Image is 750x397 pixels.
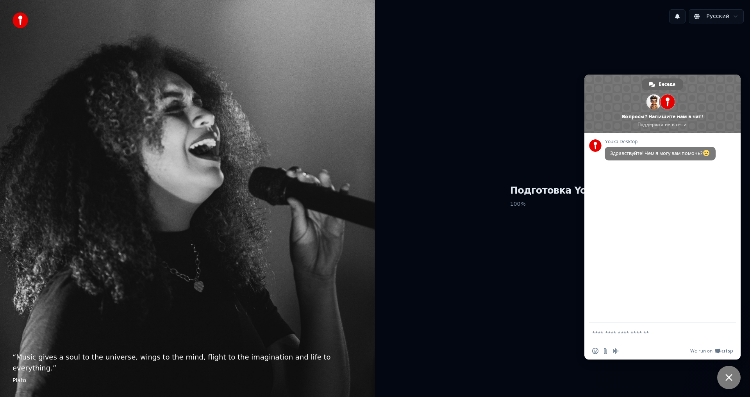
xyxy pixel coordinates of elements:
span: Crisp [721,348,733,354]
span: Отправить файл [602,348,609,354]
footer: Plato [12,377,362,385]
p: 100 % [510,197,615,211]
span: Здравствуйте! Чем я могу вам помочь? [610,150,710,157]
a: We run onCrisp [690,348,733,354]
img: youka [12,12,28,28]
span: Вставить emoji [592,348,598,354]
span: We run on [690,348,712,354]
textarea: Отправьте сообщение... [592,329,716,336]
div: Беседа [642,78,683,90]
span: Беседа [659,78,675,90]
span: Запись аудиосообщения [612,348,619,354]
span: Youka Desktop [605,139,716,144]
p: “ Music gives a soul to the universe, wings to the mind, flight to the imagination and life to ev... [12,352,362,374]
div: Закрыть чат [717,366,741,389]
h1: Подготовка Youka [510,185,615,197]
